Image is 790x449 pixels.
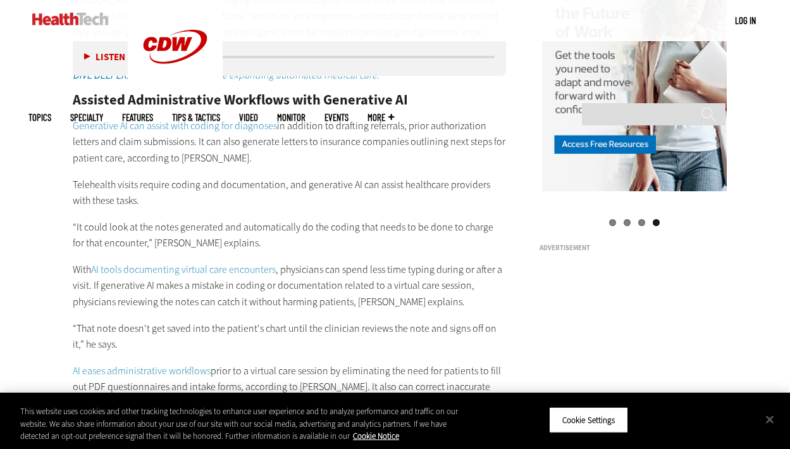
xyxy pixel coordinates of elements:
a: Log in [735,15,756,26]
button: Close [756,405,784,433]
a: Features [122,113,153,122]
p: Telehealth visits require coding and documentation, and generative AI can assist healthcare provi... [73,177,507,209]
a: AI tools documenting virtual care encounters [91,263,276,276]
a: 3 [638,219,645,226]
div: User menu [735,14,756,27]
a: More information about your privacy [353,431,399,441]
p: prior to a virtual care session by eliminating the need for patients to fill out PDF questionnair... [73,363,507,412]
a: AI eases administrative workflows [73,364,211,377]
div: This website uses cookies and other tracking technologies to enhance user experience and to analy... [20,405,474,443]
a: 2 [624,219,631,226]
a: Tips & Tactics [172,113,220,122]
h3: Advertisement [540,244,729,251]
p: in addition to drafting referrals, prior authorization letters and claim submissions. It can also... [73,118,507,167]
a: 4 [653,219,660,226]
a: Events [324,113,349,122]
span: More [367,113,394,122]
p: “That note doesn't get saved into the patient's chart until the clinician reviews the note and si... [73,320,507,353]
a: MonITor [277,113,306,122]
a: 1 [609,219,616,226]
a: Video [239,113,258,122]
span: Specialty [70,113,103,122]
iframe: advertisement [540,257,729,415]
a: CDW [128,84,223,97]
button: Cookie Settings [549,407,628,433]
span: Topics [28,113,51,122]
img: Home [32,13,109,25]
p: With , physicians can spend less time typing during or after a visit. If generative AI makes a mi... [73,262,507,310]
p: “It could look at the notes generated and automatically do the coding that needs to be done to ch... [73,219,507,251]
